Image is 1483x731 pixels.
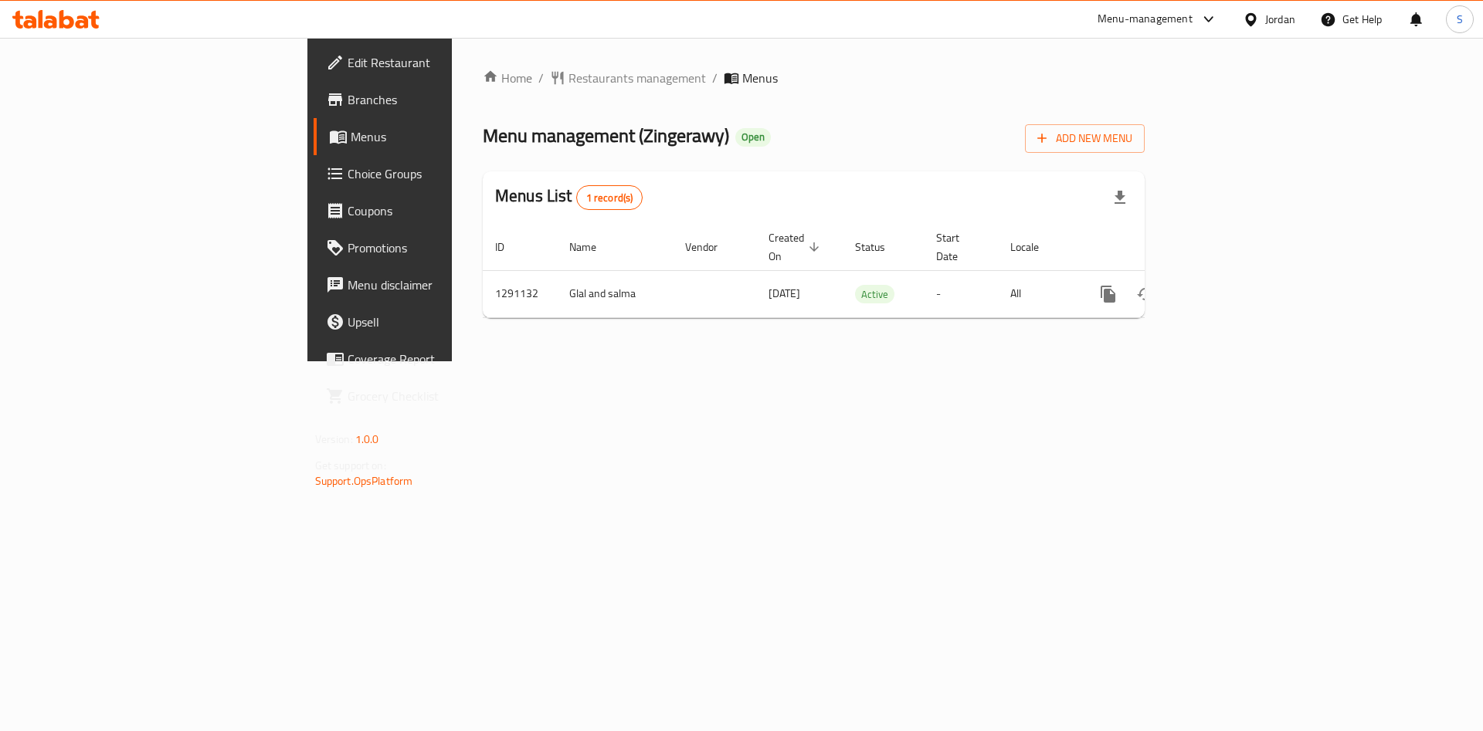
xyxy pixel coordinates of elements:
[712,69,718,87] li: /
[1101,179,1139,216] div: Export file
[315,471,413,491] a: Support.OpsPlatform
[769,283,800,303] span: [DATE]
[315,429,353,449] span: Version:
[314,266,555,303] a: Menu disclaimer
[348,276,543,294] span: Menu disclaimer
[348,53,543,72] span: Edit Restaurant
[314,303,555,340] a: Upsell
[924,270,998,317] td: -
[348,350,543,368] span: Coverage Report
[483,224,1251,318] table: enhanced table
[314,229,555,266] a: Promotions
[314,155,555,192] a: Choice Groups
[998,270,1077,317] td: All
[314,192,555,229] a: Coupons
[483,118,729,153] span: Menu management ( Zingerawy )
[1077,224,1251,271] th: Actions
[557,270,673,317] td: Glal and salma
[495,184,643,210] h2: Menus List
[685,238,738,256] span: Vendor
[314,118,555,155] a: Menus
[735,128,771,147] div: Open
[1457,11,1463,28] span: S
[348,239,543,257] span: Promotions
[348,90,543,109] span: Branches
[1037,129,1132,148] span: Add New Menu
[314,81,555,118] a: Branches
[314,44,555,81] a: Edit Restaurant
[1127,276,1164,313] button: Change Status
[348,387,543,405] span: Grocery Checklist
[855,238,905,256] span: Status
[855,285,894,303] div: Active
[355,429,379,449] span: 1.0.0
[568,69,706,87] span: Restaurants management
[550,69,706,87] a: Restaurants management
[1010,238,1059,256] span: Locale
[315,455,386,475] span: Get support on:
[314,377,555,415] a: Grocery Checklist
[1025,124,1145,153] button: Add New Menu
[314,340,555,377] a: Coverage Report
[1265,11,1295,28] div: Jordan
[348,201,543,220] span: Coupons
[348,313,543,331] span: Upsell
[569,238,616,256] span: Name
[855,286,894,303] span: Active
[351,127,543,146] span: Menus
[483,69,1145,87] nav: breadcrumb
[936,228,979,266] span: Start Date
[576,185,643,210] div: Total records count
[735,130,771,144] span: Open
[495,238,524,256] span: ID
[769,228,824,266] span: Created On
[348,164,543,183] span: Choice Groups
[742,69,778,87] span: Menus
[1098,10,1193,29] div: Menu-management
[1090,276,1127,313] button: more
[577,191,643,205] span: 1 record(s)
